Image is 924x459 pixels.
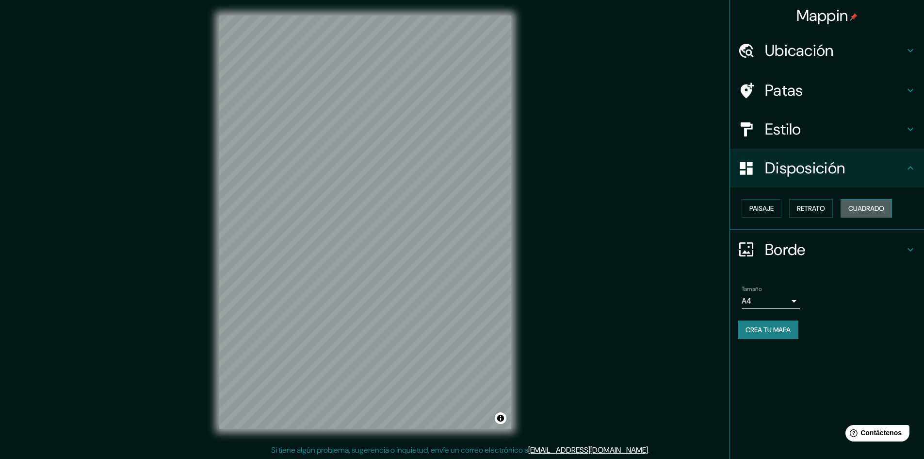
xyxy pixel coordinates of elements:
[749,204,774,213] font: Paisaje
[649,444,651,455] font: .
[848,204,884,213] font: Cuadrado
[765,239,806,260] font: Borde
[742,199,781,218] button: Paisaje
[765,80,803,101] font: Patas
[765,40,834,61] font: Ubicación
[850,13,858,21] img: pin-icon.png
[746,325,791,334] font: Crea tu mapa
[838,421,913,448] iframe: Lanzador de widgets de ayuda
[495,412,506,424] button: Activar o desactivar atribución
[730,71,924,110] div: Patas
[271,445,528,455] font: Si tiene algún problema, sugerencia o inquietud, envíe un correo electrónico a
[765,158,845,178] font: Disposición
[742,293,800,309] div: A4
[789,199,833,218] button: Retrato
[841,199,892,218] button: Cuadrado
[797,204,825,213] font: Retrato
[730,110,924,149] div: Estilo
[742,296,751,306] font: A4
[219,16,511,429] canvas: Mapa
[765,119,801,139] font: Estilo
[730,149,924,187] div: Disposición
[738,321,798,339] button: Crea tu mapa
[730,31,924,70] div: Ubicación
[651,444,653,455] font: .
[730,230,924,269] div: Borde
[648,445,649,455] font: .
[796,5,848,26] font: Mappin
[742,285,762,293] font: Tamaño
[528,445,648,455] a: [EMAIL_ADDRESS][DOMAIN_NAME]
